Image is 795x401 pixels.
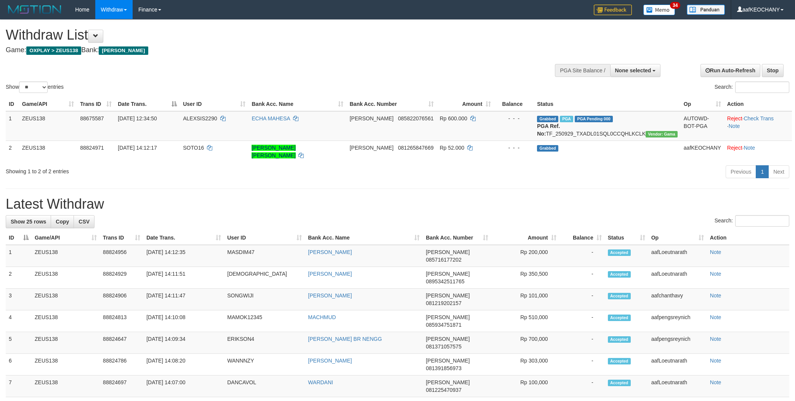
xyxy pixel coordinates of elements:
[715,215,789,227] label: Search:
[724,141,792,162] td: ·
[56,219,69,225] span: Copy
[6,354,32,375] td: 6
[559,231,605,245] th: Balance: activate to sort column ascending
[6,141,19,162] td: 2
[426,387,461,393] span: Copy 081225470937 to clipboard
[99,46,148,55] span: [PERSON_NAME]
[77,97,115,111] th: Trans ID: activate to sort column ascending
[700,64,760,77] a: Run Auto-Refresh
[426,300,461,306] span: Copy 081219202157 to clipboard
[494,97,534,111] th: Balance
[6,46,523,54] h4: Game: Bank:
[143,245,224,267] td: [DATE] 14:12:35
[648,245,707,267] td: aafLoeutnarath
[491,231,559,245] th: Amount: activate to sort column ascending
[608,293,631,299] span: Accepted
[305,231,423,245] th: Bank Acc. Name: activate to sort column ascending
[143,375,224,397] td: [DATE] 14:07:00
[224,267,305,289] td: [DEMOGRAPHIC_DATA]
[32,245,100,267] td: ZEUS138
[687,5,725,15] img: panduan.png
[224,310,305,332] td: MAMOK12345
[727,115,742,121] a: Reject
[724,111,792,141] td: · ·
[710,358,721,364] a: Note
[6,375,32,397] td: 7
[648,231,707,245] th: Op: activate to sort column ascending
[6,97,19,111] th: ID
[143,310,224,332] td: [DATE] 14:10:08
[559,375,605,397] td: -
[6,310,32,332] td: 4
[32,231,100,245] th: Game/API: activate to sort column ascending
[735,81,789,93] input: Search:
[11,219,46,225] span: Show 25 rows
[143,289,224,310] td: [DATE] 14:11:47
[224,289,305,310] td: SONGWIJI
[608,249,631,256] span: Accepted
[6,81,64,93] label: Show entries
[32,310,100,332] td: ZEUS138
[224,245,305,267] td: MASDIM47
[560,116,573,122] span: Marked by aafpengsreynich
[183,115,217,121] span: ALEXSIS2290
[100,231,143,245] th: Trans ID: activate to sort column ascending
[224,231,305,245] th: User ID: activate to sort column ascending
[555,64,610,77] div: PGA Site Balance /
[426,379,470,385] span: [PERSON_NAME]
[398,145,433,151] span: Copy 081265847669 to clipboard
[608,315,631,321] span: Accepted
[491,375,559,397] td: Rp 100,000
[491,267,559,289] td: Rp 350,500
[710,292,721,299] a: Note
[440,115,467,121] span: Rp 600.000
[308,379,333,385] a: WARDANI
[308,249,352,255] a: [PERSON_NAME]
[605,231,648,245] th: Status: activate to sort column ascending
[6,332,32,354] td: 5
[143,332,224,354] td: [DATE] 14:09:34
[715,81,789,93] label: Search:
[491,354,559,375] td: Rp 303,000
[744,145,755,151] a: Note
[6,27,523,43] h1: Withdraw List
[19,141,77,162] td: ZEUS138
[32,332,100,354] td: ZEUS138
[426,278,464,284] span: Copy 0895342511765 to clipboard
[537,116,558,122] span: Grabbed
[426,314,470,320] span: [PERSON_NAME]
[32,354,100,375] td: ZEUS138
[224,375,305,397] td: DANCAVOL
[559,332,605,354] td: -
[32,375,100,397] td: ZEUS138
[100,289,143,310] td: 88824906
[648,289,707,310] td: aafchanthavy
[670,2,680,9] span: 34
[100,354,143,375] td: 88824786
[648,375,707,397] td: aafLoeutnarath
[26,46,81,55] span: OXPLAY > ZEUS138
[51,215,74,228] a: Copy
[143,231,224,245] th: Date Trans.: activate to sort column ascending
[426,249,470,255] span: [PERSON_NAME]
[308,292,352,299] a: [PERSON_NAME]
[426,336,470,342] span: [PERSON_NAME]
[143,354,224,375] td: [DATE] 14:08:20
[19,81,48,93] select: Showentries
[6,215,51,228] a: Show 25 rows
[643,5,675,15] img: Button%20Memo.svg
[575,116,613,122] span: PGA Pending
[100,332,143,354] td: 88824647
[6,165,325,175] div: Showing 1 to 2 of 2 entries
[426,271,470,277] span: [PERSON_NAME]
[115,97,180,111] th: Date Trans.: activate to sort column descending
[610,64,661,77] button: None selected
[707,231,789,245] th: Action
[710,249,721,255] a: Note
[398,115,433,121] span: Copy 085822076561 to clipboard
[559,310,605,332] td: -
[491,310,559,332] td: Rp 510,000
[681,111,724,141] td: AUTOWD-BOT-PGA
[724,97,792,111] th: Action
[608,336,631,343] span: Accepted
